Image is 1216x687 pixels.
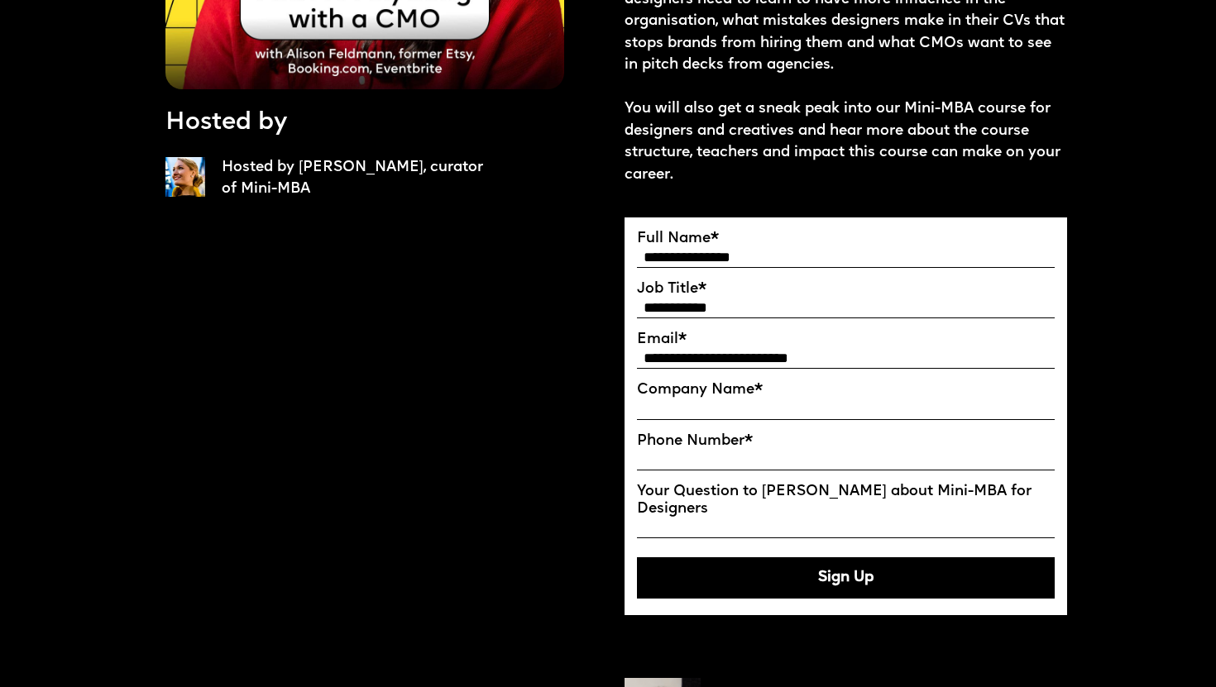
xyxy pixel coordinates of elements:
label: Phone Number [637,432,1055,450]
button: Sign Up [637,557,1055,599]
label: Full Name [637,230,1055,247]
label: Company Name [637,381,1055,398]
label: Your Question to [PERSON_NAME] about Mini-MBA for Designers [637,483,1055,518]
label: Email [637,331,1055,348]
p: Hosted by [PERSON_NAME], curator of Mini-MBA [222,157,492,201]
p: Hosted by [165,106,287,140]
label: Job Title [637,280,1055,298]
